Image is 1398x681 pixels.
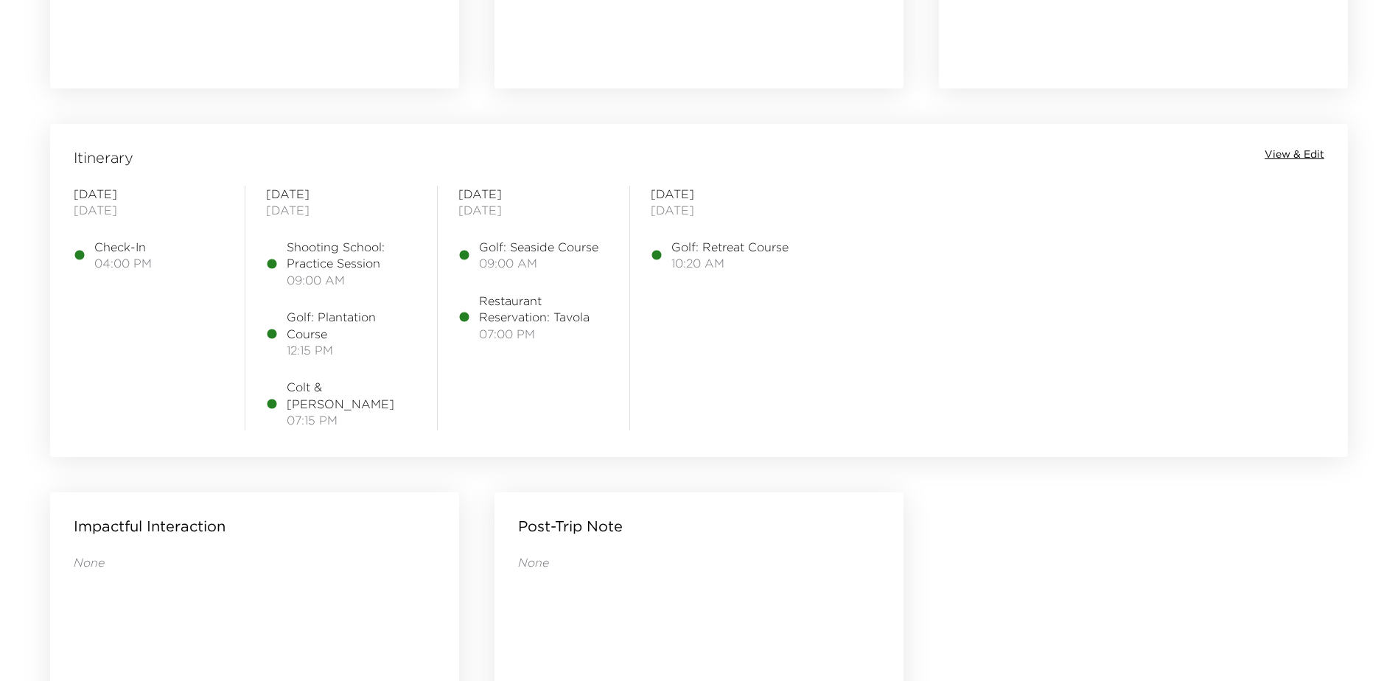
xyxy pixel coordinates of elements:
span: Shooting School: Practice Session [287,239,416,272]
span: [DATE] [74,202,224,218]
button: View & Edit [1265,147,1324,162]
span: [DATE] [651,202,801,218]
span: Golf: Plantation Course [287,309,416,342]
span: [DATE] [74,186,224,202]
span: 12:15 PM [287,342,416,358]
p: Post-Trip Note [518,516,623,537]
span: Colt & [PERSON_NAME] [287,379,416,412]
span: 04:00 PM [94,255,152,271]
span: Restaurant Reservation: Tavola [479,293,609,326]
span: 07:15 PM [287,412,416,428]
span: Check-In [94,239,152,255]
span: 07:00 PM [479,326,609,342]
span: [DATE] [458,202,609,218]
span: [DATE] [651,186,801,202]
span: 09:00 AM [479,255,598,271]
span: 10:20 AM [671,255,789,271]
span: [DATE] [266,186,416,202]
span: [DATE] [266,202,416,218]
span: [DATE] [458,186,609,202]
span: Golf: Retreat Course [671,239,789,255]
span: 09:00 AM [287,272,416,288]
p: None [74,554,436,570]
p: Impactful Interaction [74,516,226,537]
p: None [518,554,880,570]
span: Itinerary [74,147,133,168]
span: Golf: Seaside Course [479,239,598,255]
